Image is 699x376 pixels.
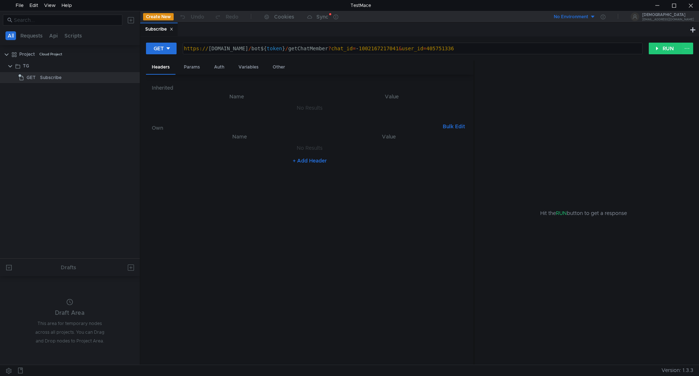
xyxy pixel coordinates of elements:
button: + Add Header [290,156,330,165]
div: No Environment [554,13,588,20]
div: Auth [208,60,230,74]
th: Name [158,92,316,101]
th: Value [315,132,462,141]
button: Bulk Edit [440,122,468,131]
div: Headers [146,60,175,75]
button: GET [146,43,177,54]
nz-embed-empty: No Results [297,145,323,151]
div: Project [19,49,35,60]
button: All [5,31,16,40]
button: Redo [209,11,244,22]
button: Undo [174,11,209,22]
div: Other [267,60,291,74]
div: Redo [226,12,238,21]
div: Cloud Project [39,49,62,60]
button: Create New [143,13,174,20]
div: Sync [316,14,328,19]
span: RUN [556,210,567,216]
div: Subscribe [145,26,173,33]
th: Value [316,92,468,101]
span: Version: 1.3.3 [662,365,693,376]
button: No Environment [545,11,596,23]
nz-embed-empty: No Results [297,105,323,111]
div: Params [178,60,206,74]
div: Cookies [274,12,294,21]
button: RUN [649,43,681,54]
button: Api [47,31,60,40]
div: [EMAIL_ADDRESS][DOMAIN_NAME] [642,18,694,21]
div: Subscribe [40,72,62,83]
button: Requests [18,31,45,40]
div: Drafts [61,263,76,272]
div: TG [23,60,29,71]
h6: Own [152,124,440,132]
h6: Inherited [152,83,468,92]
div: [DEMOGRAPHIC_DATA] [642,13,694,17]
span: Hit the button to get a response [540,209,627,217]
div: Undo [191,12,204,21]
button: Scripts [62,31,84,40]
span: GET [27,72,36,83]
div: GET [154,44,164,52]
input: Search... [14,16,118,24]
th: Name [163,132,315,141]
div: Variables [233,60,264,74]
